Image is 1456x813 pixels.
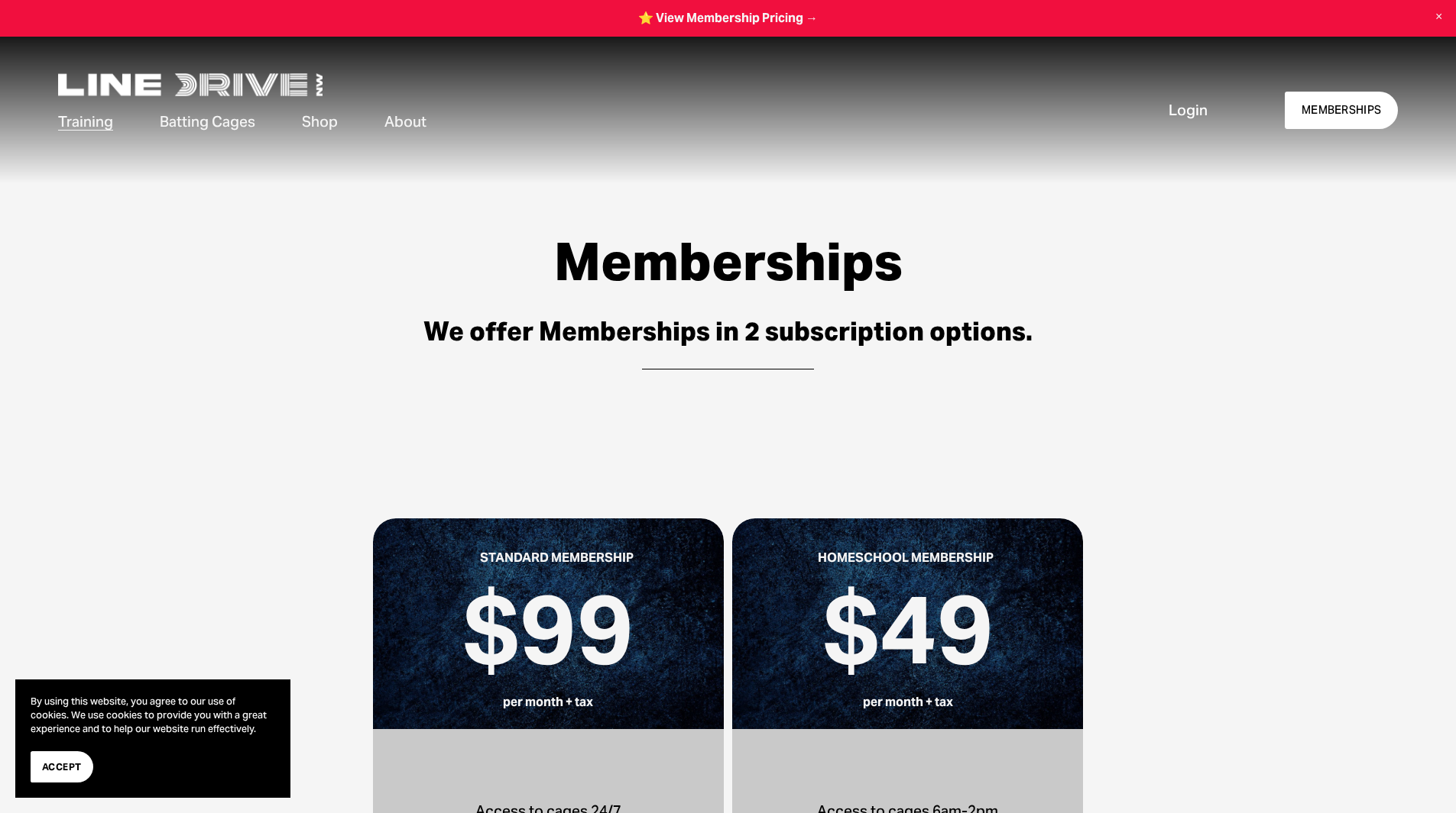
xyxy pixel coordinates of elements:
[160,110,255,134] a: folder dropdown
[302,110,338,134] a: Shop
[822,567,994,691] strong: $49
[31,751,93,782] button: Accept
[384,110,426,134] a: folder dropdown
[283,316,1173,348] h3: We offer Memberships in 2 subscription options.
[15,679,290,798] section: Cookie banner
[58,110,113,134] a: folder dropdown
[283,232,1173,292] h1: Memberships
[503,694,593,710] strong: per month + tax
[462,567,634,691] strong: $99
[818,550,994,566] strong: HOMESCHOOL MEMBERSHIP
[160,111,255,132] span: Batting Cages
[58,111,113,132] span: Training
[31,695,275,736] p: By using this website, you agree to our use of cookies. We use cookies to provide you with a grea...
[1285,92,1397,129] a: MEMBERSHIPS
[1169,100,1208,121] a: Login
[58,73,323,96] img: LineDrive NorthWest
[863,694,953,710] strong: per month + tax
[384,111,426,132] span: About
[42,760,82,774] span: Accept
[480,550,634,566] strong: STANDARD MEMBERSHIP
